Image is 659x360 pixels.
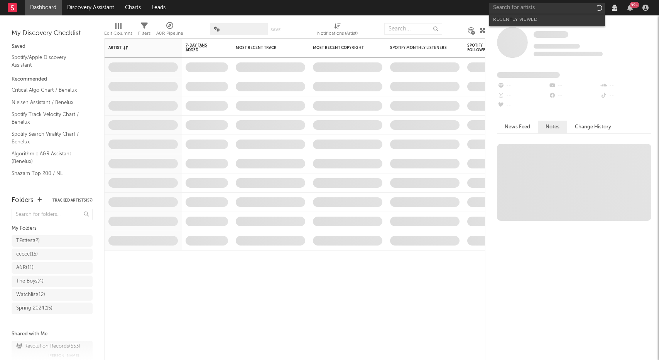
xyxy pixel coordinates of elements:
[12,86,85,94] a: Critical Algo Chart / Benelux
[12,53,85,69] a: Spotify/Apple Discovery Assistant
[16,250,38,259] div: ccccc ( 15 )
[52,199,93,202] button: Tracked Artists(57)
[600,81,651,91] div: --
[567,121,619,133] button: Change History
[489,3,605,13] input: Search for artists
[138,19,150,42] div: Filters
[497,121,538,133] button: News Feed
[12,130,85,146] a: Spotify Search Virality Chart / Benelux
[497,72,560,78] span: Fans Added by Platform
[12,209,93,220] input: Search for folders...
[12,42,93,51] div: Saved
[630,2,639,8] div: 99 +
[156,29,183,38] div: A&R Pipeline
[12,303,93,314] a: Spring 2024(15)
[12,276,93,287] a: The Boys(4)
[16,277,44,286] div: The Boys ( 4 )
[12,169,85,178] a: Shazam Top 200 / NL
[467,43,494,52] div: Spotify Followers
[548,91,600,101] div: --
[600,91,651,101] div: --
[313,45,371,50] div: Most Recent Copyright
[534,31,568,38] span: Some Artist
[104,19,132,42] div: Edit Columns
[384,23,442,35] input: Search...
[538,121,567,133] button: Notes
[16,304,52,313] div: Spring 2024 ( 15 )
[186,43,216,52] span: 7-Day Fans Added
[317,19,358,42] div: Notifications (Artist)
[534,31,568,39] a: Some Artist
[12,75,93,84] div: Recommended
[12,330,93,339] div: Shared with Me
[12,29,93,38] div: My Discovery Checklist
[493,15,601,24] div: Recently Viewed
[16,290,45,299] div: Watchlist ( 12 )
[12,289,93,301] a: Watchlist(12)
[12,249,93,260] a: ccccc(15)
[236,45,294,50] div: Most Recent Track
[12,224,93,233] div: My Folders
[16,342,80,351] div: Revolution Records ( 553 )
[534,52,603,56] span: 0 fans last week
[497,101,548,111] div: --
[12,110,85,126] a: Spotify Track Velocity Chart / Benelux
[12,262,93,274] a: A&R(11)
[104,29,132,38] div: Edit Columns
[270,28,280,32] button: Save
[12,150,85,165] a: Algorithmic A&R Assistant (Benelux)
[548,81,600,91] div: --
[497,81,548,91] div: --
[12,196,34,205] div: Folders
[16,236,40,246] div: TEsttest ( 2 )
[138,29,150,38] div: Filters
[108,45,166,50] div: Artist
[156,19,183,42] div: A&R Pipeline
[497,91,548,101] div: --
[16,263,34,273] div: A&R ( 11 )
[12,235,93,247] a: TEsttest(2)
[390,45,448,50] div: Spotify Monthly Listeners
[627,5,633,11] button: 99+
[534,44,580,49] span: Tracking Since: [DATE]
[317,29,358,38] div: Notifications (Artist)
[12,182,85,190] a: Apple Top 200 / NL
[12,98,85,107] a: Nielsen Assistant / Benelux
